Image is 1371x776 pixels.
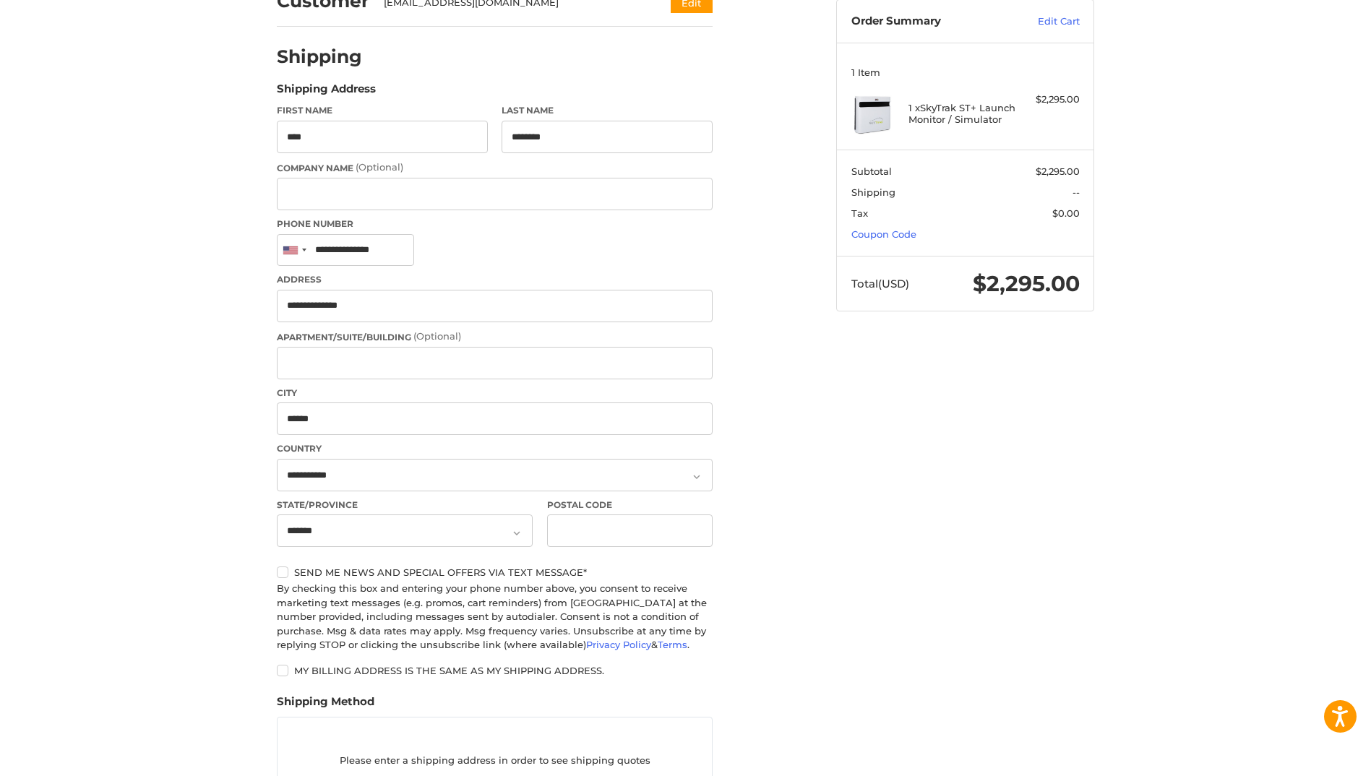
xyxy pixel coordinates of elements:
[658,639,687,650] a: Terms
[277,217,713,230] label: Phone Number
[278,235,311,266] div: United States: +1
[413,330,461,342] small: (Optional)
[277,566,713,578] label: Send me news and special offers via text message*
[277,387,713,400] label: City
[277,499,533,512] label: State/Province
[277,160,713,175] label: Company Name
[851,66,1080,78] h3: 1 Item
[851,14,1007,29] h3: Order Summary
[547,499,713,512] label: Postal Code
[277,104,488,117] label: First Name
[1007,14,1080,29] a: Edit Cart
[851,277,909,290] span: Total (USD)
[908,102,1019,126] h4: 1 x SkyTrak ST+ Launch Monitor / Simulator
[973,270,1080,297] span: $2,295.00
[1023,92,1080,107] div: $2,295.00
[1073,186,1080,198] span: --
[356,161,403,173] small: (Optional)
[277,81,376,104] legend: Shipping Address
[1052,207,1080,219] span: $0.00
[851,165,892,177] span: Subtotal
[851,186,895,198] span: Shipping
[277,442,713,455] label: Country
[277,694,374,717] legend: Shipping Method
[1036,165,1080,177] span: $2,295.00
[277,665,713,676] label: My billing address is the same as my shipping address.
[277,582,713,652] div: By checking this box and entering your phone number above, you consent to receive marketing text ...
[277,329,713,344] label: Apartment/Suite/Building
[851,207,868,219] span: Tax
[502,104,713,117] label: Last Name
[586,639,651,650] a: Privacy Policy
[277,273,713,286] label: Address
[1252,737,1371,776] iframe: Google Customer Reviews
[851,228,916,240] a: Coupon Code
[278,747,712,775] p: Please enter a shipping address in order to see shipping quotes
[277,46,362,68] h2: Shipping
